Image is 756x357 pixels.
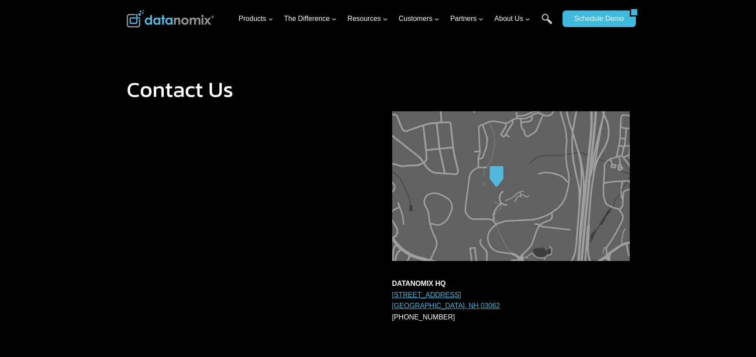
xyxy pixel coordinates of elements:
span: Partners [450,13,483,24]
a: [STREET_ADDRESS][GEOGRAPHIC_DATA], NH 03062 [392,291,500,310]
span: The Difference [284,13,337,24]
p: [PHONE_NUMBER] [392,278,630,323]
a: Search [542,14,552,33]
strong: DATANOMIX HQ [392,280,446,287]
img: Datanomix [127,10,214,27]
span: About Us [494,13,530,24]
span: Products [238,13,273,24]
h1: Contact Us [127,79,630,100]
span: Customers [399,13,439,24]
span: Resources [348,13,388,24]
nav: Primary Navigation [235,5,558,33]
a: Schedule Demo [563,10,630,27]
